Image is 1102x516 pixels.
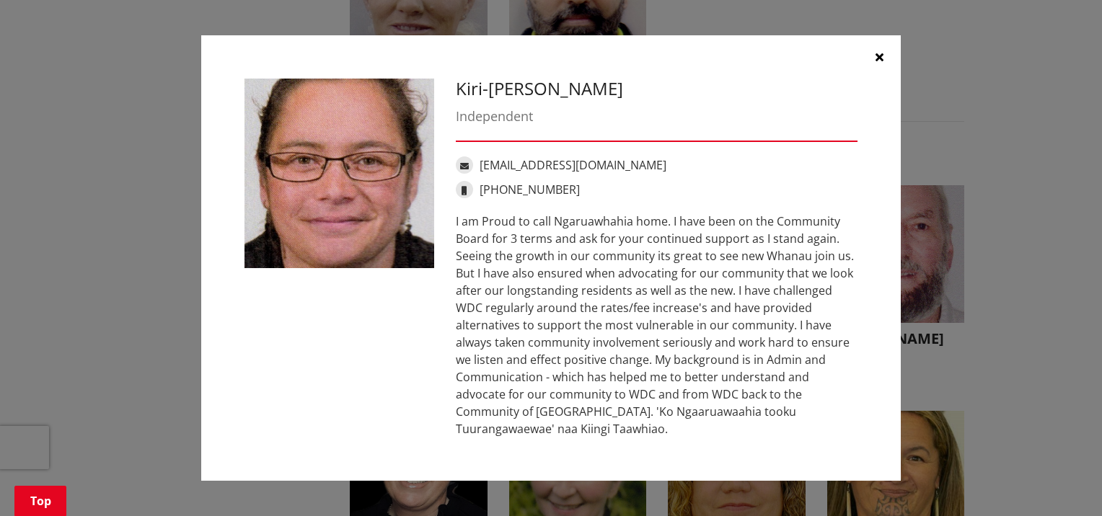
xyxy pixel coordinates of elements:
[480,157,666,173] a: [EMAIL_ADDRESS][DOMAIN_NAME]
[14,486,66,516] a: Top
[480,182,580,197] a: [PHONE_NUMBER]
[456,79,858,99] h3: Kiri-[PERSON_NAME]
[456,213,858,437] div: I am Proud to call Ngaruawhahia home. I have been on the Community Board for 3 terms and ask for ...
[244,79,434,268] img: WO-B-NG__MORGAN_K__w37y3
[456,107,858,126] div: Independent
[1036,455,1088,507] iframe: Messenger Launcher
